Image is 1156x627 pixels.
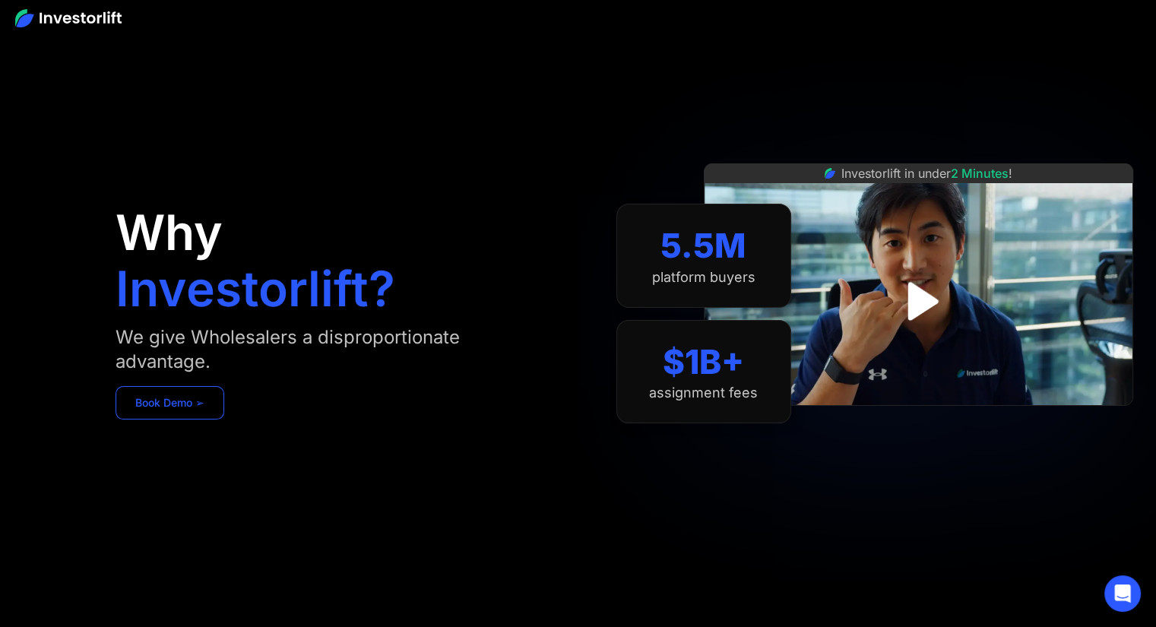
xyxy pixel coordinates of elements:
[649,385,758,401] div: assignment fees
[1104,575,1141,612] div: Open Intercom Messenger
[663,342,744,382] div: $1B+
[116,325,533,374] div: We give Wholesalers a disproportionate advantage.
[116,264,395,313] h1: Investorlift?
[951,166,1009,181] span: 2 Minutes
[804,413,1032,432] iframe: Customer reviews powered by Trustpilot
[885,268,952,335] a: open lightbox
[841,164,1012,182] div: Investorlift in under !
[116,386,224,420] a: Book Demo ➢
[116,208,223,257] h1: Why
[652,269,755,286] div: platform buyers
[660,226,746,266] div: 5.5M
